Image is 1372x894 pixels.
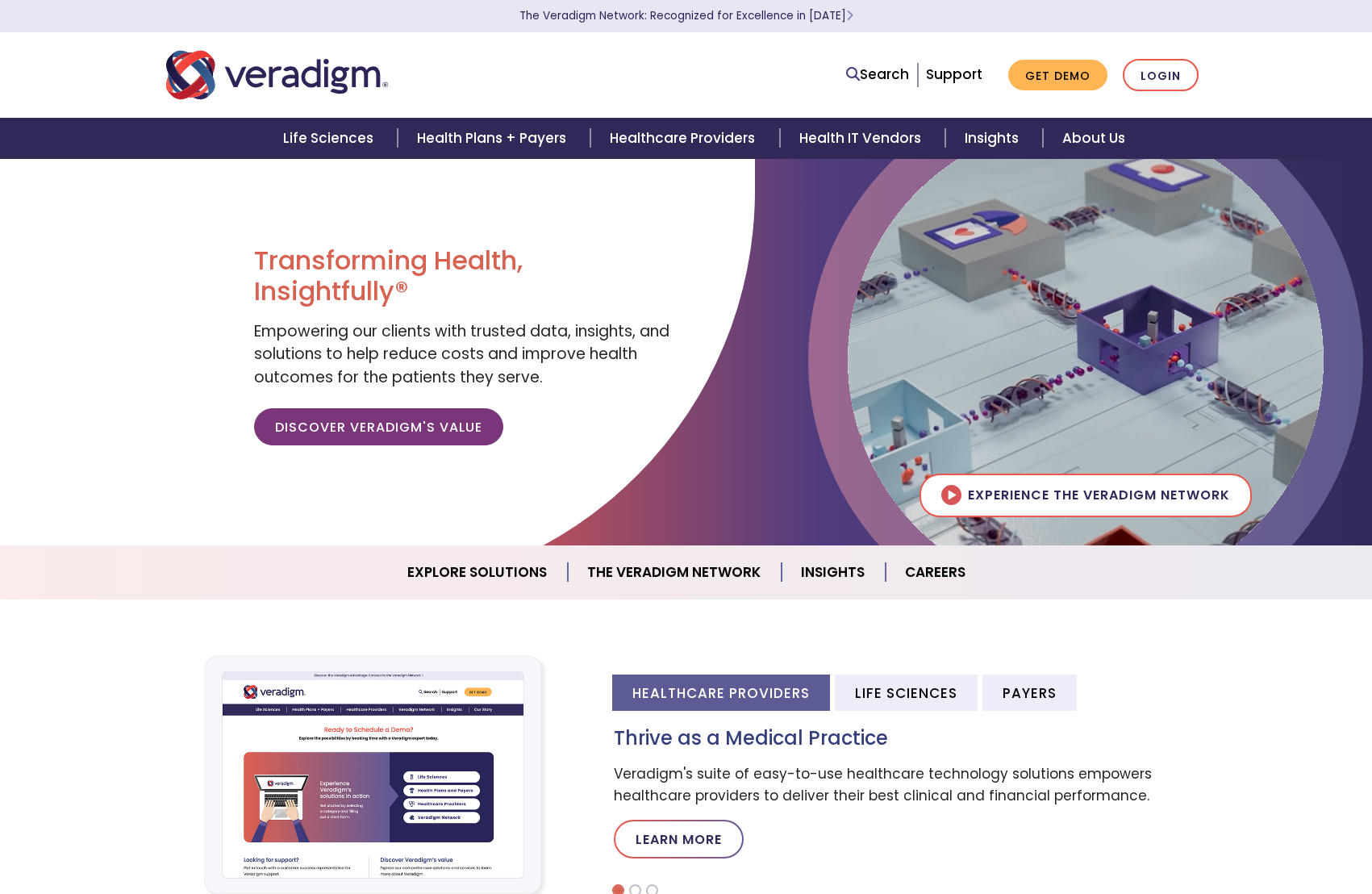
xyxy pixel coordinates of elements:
[886,552,985,593] a: Careers
[264,118,398,159] a: Life Sciences
[1043,118,1145,159] a: About Us
[982,675,1077,711] li: Payers
[846,64,909,86] a: Search
[612,675,830,711] li: Healthcare Providers
[254,320,669,388] span: Empowering our clients with trusted data, insights, and solutions to help reduce costs and improv...
[835,675,978,711] li: Life Sciences
[519,8,853,23] a: The Veradigm Network: Recognized for Excellence in [DATE]Learn More
[926,65,982,84] a: Support
[1008,60,1107,91] a: Get Demo
[254,245,673,307] h1: Transforming Health, Insightfully®
[614,727,1207,750] h3: Thrive as a Medical Practice
[568,552,782,593] a: The Veradigm Network
[398,118,590,159] a: Health Plans + Payers
[614,763,1207,807] p: Veradigm's suite of easy-to-use healthcare technology solutions empowers healthcare providers to ...
[254,408,503,445] a: Discover Veradigm's Value
[780,118,945,159] a: Health IT Vendors
[388,552,568,593] a: Explore Solutions
[846,8,853,23] span: Learn More
[945,118,1043,159] a: Insights
[782,552,886,593] a: Insights
[1123,59,1199,92] a: Login
[614,820,744,858] a: Learn More
[590,118,779,159] a: Healthcare Providers
[166,48,388,102] img: Veradigm logo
